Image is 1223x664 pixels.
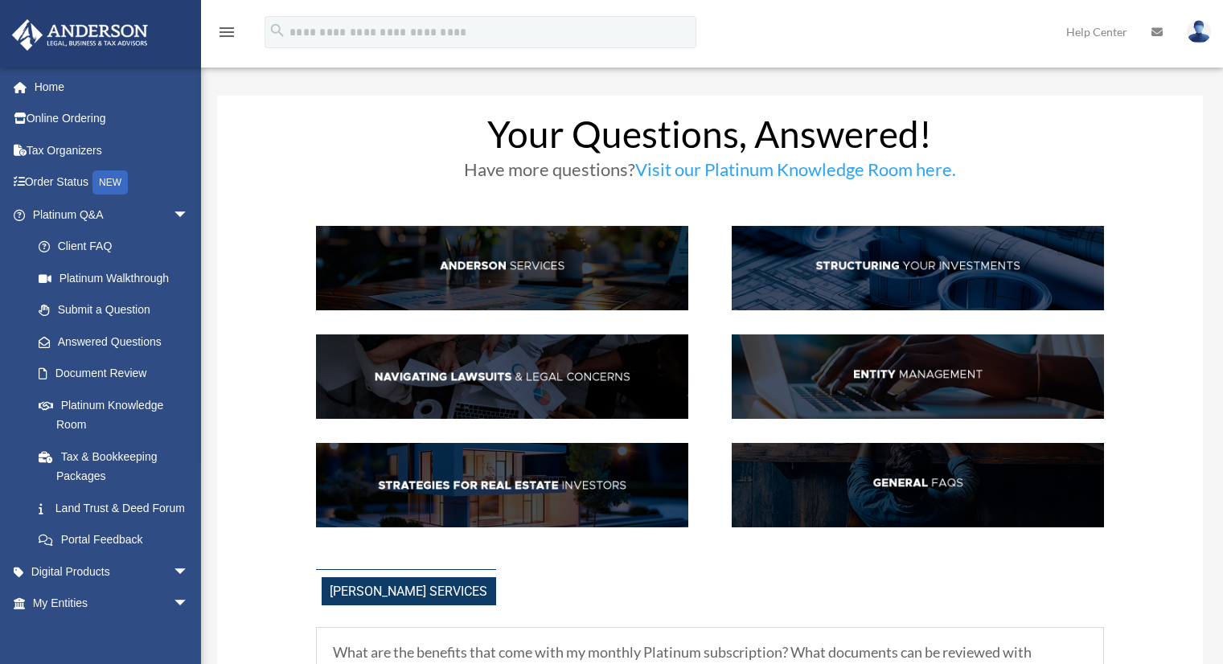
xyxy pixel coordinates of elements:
[173,199,205,232] span: arrow_drop_down
[92,170,128,195] div: NEW
[11,588,213,620] a: My Entitiesarrow_drop_down
[316,443,688,527] img: StratsRE_hdr
[269,22,286,39] i: search
[635,158,956,188] a: Visit our Platinum Knowledge Room here.
[1187,20,1211,43] img: User Pic
[316,161,1105,186] h3: Have more questions?
[11,555,213,588] a: Digital Productsarrow_drop_down
[217,28,236,42] a: menu
[23,262,213,294] a: Platinum Walkthrough
[173,588,205,621] span: arrow_drop_down
[23,524,213,556] a: Portal Feedback
[322,577,496,605] span: [PERSON_NAME] Services
[11,71,213,103] a: Home
[11,166,213,199] a: Order StatusNEW
[11,103,213,135] a: Online Ordering
[316,226,688,310] img: AndServ_hdr
[316,116,1105,161] h1: Your Questions, Answered!
[732,334,1104,419] img: EntManag_hdr
[23,492,213,524] a: Land Trust & Deed Forum
[316,334,688,419] img: NavLaw_hdr
[11,199,213,231] a: Platinum Q&Aarrow_drop_down
[7,19,153,51] img: Anderson Advisors Platinum Portal
[23,358,213,390] a: Document Review
[173,555,205,588] span: arrow_drop_down
[11,134,213,166] a: Tax Organizers
[732,443,1104,527] img: GenFAQ_hdr
[732,226,1104,310] img: StructInv_hdr
[23,441,213,492] a: Tax & Bookkeeping Packages
[23,231,205,263] a: Client FAQ
[23,326,213,358] a: Answered Questions
[23,389,213,441] a: Platinum Knowledge Room
[217,23,236,42] i: menu
[23,294,213,326] a: Submit a Question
